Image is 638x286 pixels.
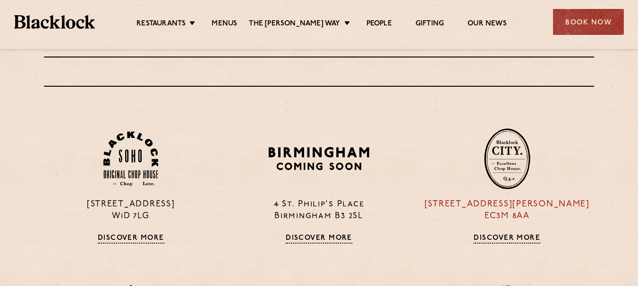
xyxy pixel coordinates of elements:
[267,144,371,173] img: BIRMINGHAM-P22_-e1747915156957.png
[553,9,624,35] div: Book Now
[212,19,237,30] a: Menus
[14,15,95,29] img: BL_Textured_Logo-footer-cropped.svg
[484,128,530,189] img: City-stamp-default.svg
[468,19,507,30] a: Our News
[103,131,158,187] img: Soho-stamp-default.svg
[44,199,218,222] p: [STREET_ADDRESS] W1D 7LG
[232,199,406,222] p: 4 St. Philip's Place Birmingham B3 2SL
[249,19,340,30] a: The [PERSON_NAME] Way
[420,199,594,222] p: [STREET_ADDRESS][PERSON_NAME] EC3M 8AA
[136,19,186,30] a: Restaurants
[416,19,444,30] a: Gifting
[286,234,352,244] a: Discover More
[98,234,164,244] a: Discover More
[366,19,392,30] a: People
[474,234,540,244] a: Discover More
